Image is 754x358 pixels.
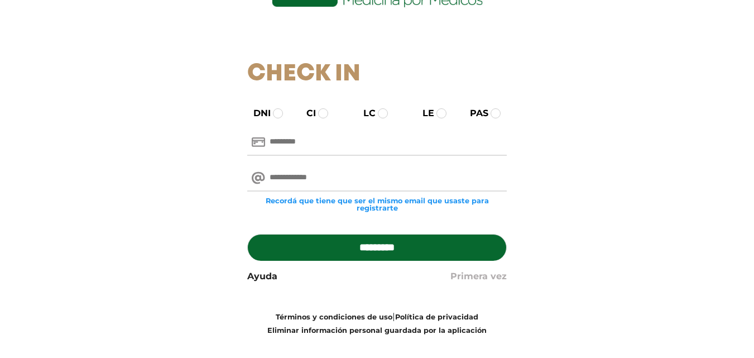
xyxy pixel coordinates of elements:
[239,310,515,337] div: |
[247,60,507,88] h1: Check In
[247,197,507,212] small: Recordá que tiene que ser el mismo email que usaste para registrarte
[247,270,277,283] a: Ayuda
[460,107,488,120] label: PAS
[296,107,316,120] label: CI
[353,107,376,120] label: LC
[450,270,507,283] a: Primera vez
[395,313,478,321] a: Política de privacidad
[412,107,434,120] label: LE
[276,313,392,321] a: Términos y condiciones de uso
[267,326,487,335] a: Eliminar información personal guardada por la aplicación
[243,107,271,120] label: DNI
